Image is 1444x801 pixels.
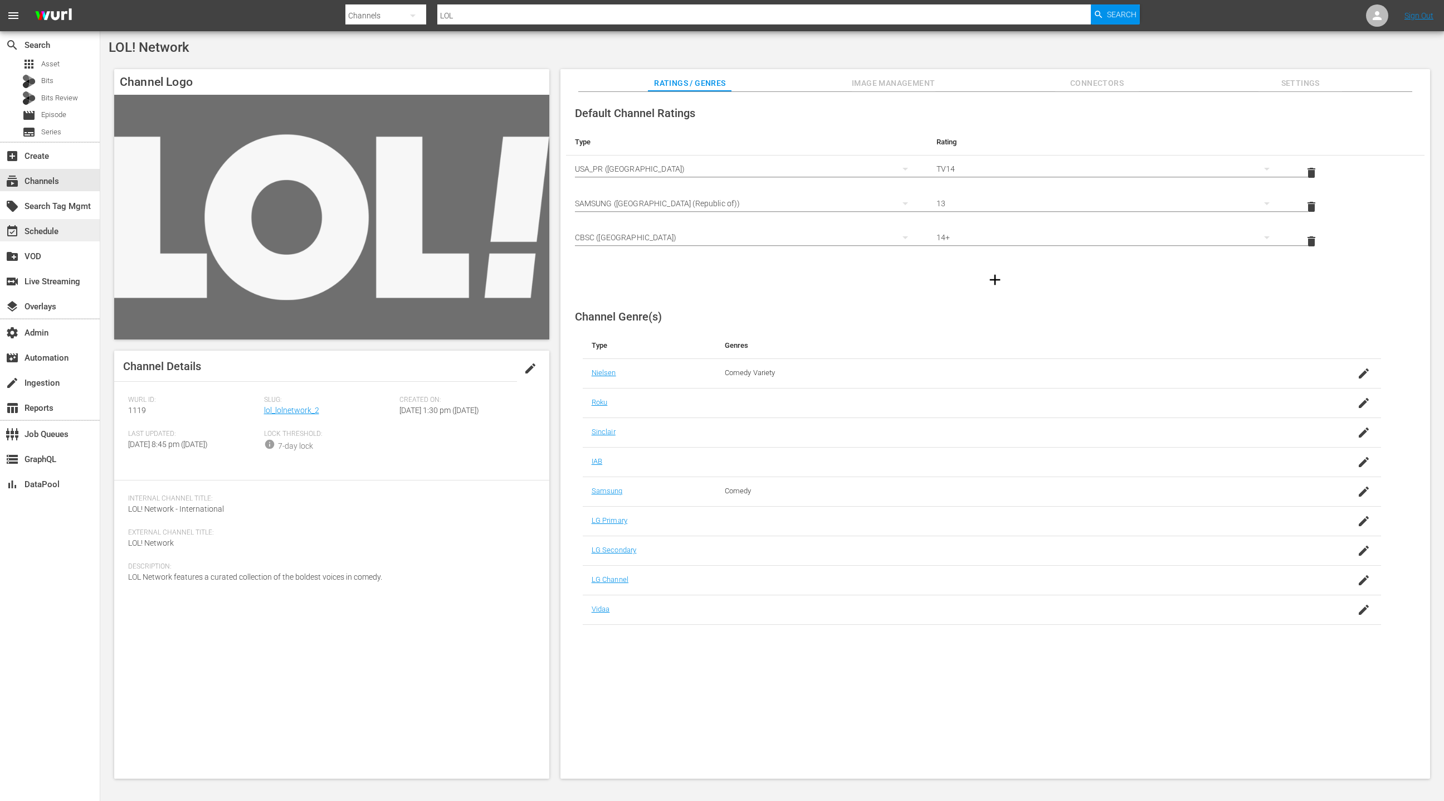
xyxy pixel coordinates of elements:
[6,225,19,238] span: Schedule
[6,351,19,365] span: Automation
[592,575,628,584] a: LG Channel
[575,310,662,323] span: Channel Genre(s)
[109,40,189,55] span: LOL! Network
[852,76,935,90] span: Image Management
[648,76,731,90] span: Ratings / Genres
[27,3,80,29] img: ans4CAIJ8jUAAAAAAAAAAAAAAAAAAAAAAAAgQb4GAAAAAAAAAAAAAAAAAAAAAAAAJMjXAAAAAAAAAAAAAAAAAAAAAAAAgAT5G...
[592,487,623,495] a: Samsung
[7,9,20,22] span: menu
[114,69,549,95] h4: Channel Logo
[1298,159,1325,186] button: delete
[517,355,544,382] button: edit
[1305,200,1318,213] span: delete
[6,38,19,52] span: Search
[6,453,19,466] span: GraphQL
[936,222,1280,253] div: 14+
[264,406,319,415] a: lol_lolnetwork_2
[1305,235,1318,248] span: delete
[6,250,19,263] span: VOD
[128,572,382,581] span: LOL Network features a curated collection of the boldest voices in comedy.
[128,430,258,439] span: Last Updated:
[592,516,627,525] a: LG Primary
[128,538,174,547] span: LOL! Network
[6,401,19,415] span: Reports
[592,605,610,613] a: Vidaa
[1107,4,1136,25] span: Search
[1055,76,1139,90] span: Connectors
[128,528,530,537] span: External Channel Title:
[41,109,66,120] span: Episode
[41,93,78,104] span: Bits Review
[1298,228,1325,255] button: delete
[6,174,19,188] span: Channels
[6,428,19,441] span: Job Queues
[592,428,616,436] a: Sinclair
[1258,76,1342,90] span: Settings
[716,332,1292,359] th: Genres
[566,129,1425,259] table: simple table
[22,109,36,122] span: Episode
[592,546,637,554] a: LG Secondary
[1298,193,1325,220] button: delete
[128,406,146,415] span: 1119
[1305,166,1318,179] span: delete
[41,75,53,86] span: Bits
[399,396,530,405] span: Created On:
[1404,11,1433,20] a: Sign Out
[22,91,36,105] div: Bits Review
[128,562,530,571] span: Description:
[575,188,919,219] div: SAMSUNG ([GEOGRAPHIC_DATA] (Republic of))
[575,222,919,253] div: CBSC ([GEOGRAPHIC_DATA])
[928,129,1289,156] th: Rating
[264,396,394,405] span: Slug:
[6,326,19,339] span: Admin
[6,275,19,288] span: Live Streaming
[264,439,275,450] span: info
[524,362,537,375] span: edit
[592,398,608,406] a: Roku
[575,153,919,185] div: USA_PR ([GEOGRAPHIC_DATA])
[566,129,928,156] th: Type
[22,57,36,71] span: Asset
[128,494,530,503] span: Internal Channel Title:
[41,59,60,70] span: Asset
[41,127,61,138] span: Series
[592,457,602,465] a: IAB
[583,332,716,359] th: Type
[278,440,313,452] div: 7-day lock
[114,95,549,339] img: LOL! Network
[575,106,695,120] span: Default Channel Ratings
[1091,4,1140,25] button: Search
[264,430,394,439] span: Lock Threshold:
[936,188,1280,219] div: 13
[128,440,208,449] span: [DATE] 8:45 pm ([DATE])
[22,75,36,88] div: Bits
[22,125,36,139] span: Series
[6,376,19,390] span: Ingestion
[592,368,616,377] a: Nielsen
[6,300,19,313] span: Overlays
[123,360,201,373] span: Channel Details
[936,153,1280,185] div: TV14
[128,396,258,405] span: Wurl ID:
[6,200,19,213] span: Search Tag Mgmt
[6,149,19,163] span: Create
[128,504,224,513] span: LOL! Network - International
[399,406,479,415] span: [DATE] 1:30 pm ([DATE])
[6,478,19,491] span: DataPool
